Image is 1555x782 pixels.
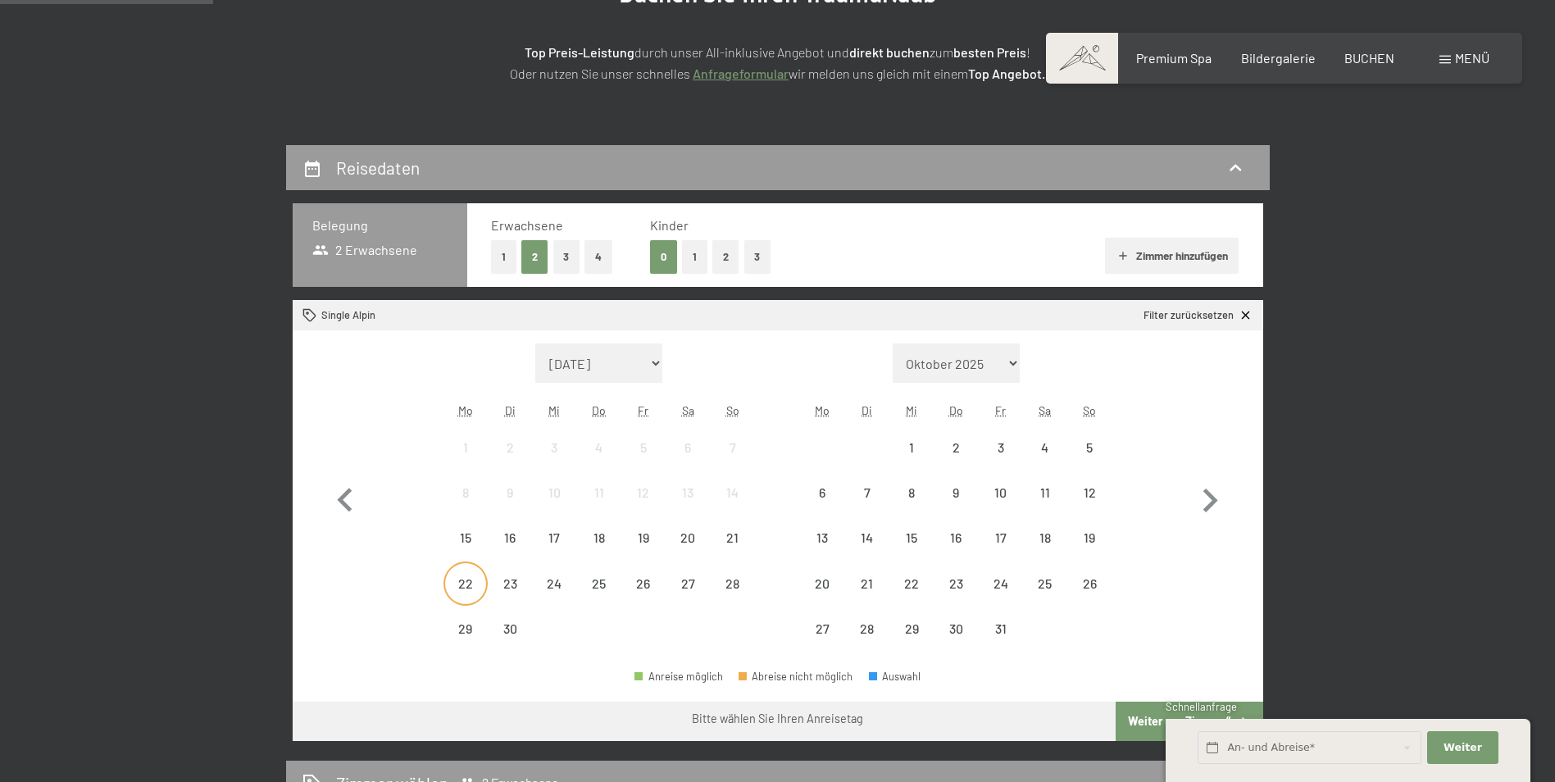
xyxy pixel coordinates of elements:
[682,403,694,417] abbr: Samstag
[800,471,844,515] div: Anreise nicht möglich
[1039,403,1051,417] abbr: Samstag
[978,561,1022,606] div: Anreise nicht möglich
[1067,425,1112,470] div: Sun Oct 05 2025
[889,471,934,515] div: Anreise nicht möglich
[532,425,576,470] div: Wed Sep 03 2025
[302,308,375,323] div: Single Alpin
[489,486,530,527] div: 9
[891,577,932,618] div: 22
[682,240,707,274] button: 1
[623,441,664,482] div: 5
[710,516,754,560] div: Sun Sep 21 2025
[934,425,978,470] div: Anreise nicht möglich
[802,531,843,572] div: 13
[710,425,754,470] div: Anreise nicht möglich
[667,486,708,527] div: 13
[849,44,930,60] strong: direkt buchen
[889,561,934,606] div: Anreise nicht möglich
[845,607,889,651] div: Tue Oct 28 2025
[443,607,488,651] div: Anreise nicht möglich
[534,441,575,482] div: 3
[968,66,1045,81] strong: Top Angebot.
[710,425,754,470] div: Sun Sep 07 2025
[949,403,963,417] abbr: Donnerstag
[445,441,486,482] div: 1
[934,425,978,470] div: Thu Oct 02 2025
[445,486,486,527] div: 8
[443,561,488,606] div: Anreise nicht möglich
[1144,308,1253,323] a: Filter zurücksetzen
[548,403,560,417] abbr: Mittwoch
[978,516,1022,560] div: Anreise nicht möglich
[521,240,548,274] button: 2
[934,561,978,606] div: Thu Oct 23 2025
[1427,731,1498,765] button: Weiter
[458,403,473,417] abbr: Montag
[443,561,488,606] div: Mon Sep 22 2025
[1241,50,1316,66] a: Bildergalerie
[666,561,710,606] div: Anreise nicht möglich
[532,471,576,515] div: Wed Sep 10 2025
[978,471,1022,515] div: Anreise nicht möglich
[845,607,889,651] div: Anreise nicht möglich
[489,622,530,663] div: 30
[1023,561,1067,606] div: Sat Oct 25 2025
[623,531,664,572] div: 19
[621,425,666,470] div: Fri Sep 05 2025
[1025,577,1066,618] div: 25
[1083,403,1096,417] abbr: Sonntag
[800,561,844,606] div: Anreise nicht möglich
[1023,425,1067,470] div: Anreise nicht möglich
[710,561,754,606] div: Sun Sep 28 2025
[889,471,934,515] div: Wed Oct 08 2025
[650,240,677,274] button: 0
[534,531,575,572] div: 17
[1067,425,1112,470] div: Anreise nicht möglich
[978,471,1022,515] div: Fri Oct 10 2025
[312,216,448,234] h3: Belegung
[577,471,621,515] div: Anreise nicht möglich
[744,240,771,274] button: 3
[321,343,369,652] button: Vorheriger Monat
[445,531,486,572] div: 15
[934,607,978,651] div: Anreise nicht möglich
[847,486,888,527] div: 7
[312,241,418,259] span: 2 Erwachsene
[488,471,532,515] div: Tue Sep 09 2025
[889,425,934,470] div: Wed Oct 01 2025
[488,425,532,470] div: Tue Sep 02 2025
[491,240,516,274] button: 1
[934,516,978,560] div: Thu Oct 16 2025
[577,561,621,606] div: Anreise nicht möglich
[712,577,752,618] div: 28
[800,471,844,515] div: Mon Oct 06 2025
[934,561,978,606] div: Anreise nicht möglich
[579,531,620,572] div: 18
[1025,441,1066,482] div: 4
[953,44,1026,60] strong: besten Preis
[802,622,843,663] div: 27
[1023,471,1067,515] div: Sat Oct 11 2025
[710,471,754,515] div: Sun Sep 14 2025
[525,44,634,60] strong: Top Preis-Leistung
[889,561,934,606] div: Wed Oct 22 2025
[443,425,488,470] div: Mon Sep 01 2025
[666,425,710,470] div: Sat Sep 06 2025
[1067,516,1112,560] div: Anreise nicht möglich
[800,561,844,606] div: Mon Oct 20 2025
[443,425,488,470] div: Anreise nicht möglich
[889,607,934,651] div: Wed Oct 29 2025
[579,577,620,618] div: 25
[1069,577,1110,618] div: 26
[623,577,664,618] div: 26
[934,516,978,560] div: Anreise nicht möglich
[980,441,1021,482] div: 3
[862,403,872,417] abbr: Dienstag
[906,403,917,417] abbr: Mittwoch
[1344,50,1394,66] a: BUCHEN
[621,425,666,470] div: Anreise nicht möglich
[445,622,486,663] div: 29
[666,516,710,560] div: Anreise nicht möglich
[621,561,666,606] div: Fri Sep 26 2025
[1166,700,1237,713] span: Schnellanfrage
